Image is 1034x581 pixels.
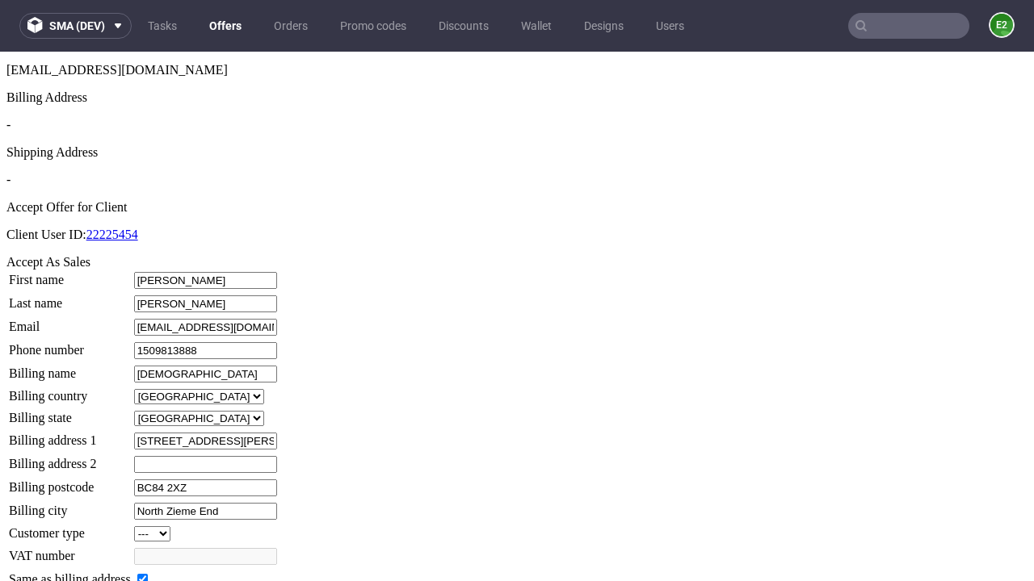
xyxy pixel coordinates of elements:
td: Billing city [8,450,132,469]
a: Users [646,13,694,39]
td: Email [8,266,132,285]
td: First name [8,219,132,238]
td: Billing name [8,313,132,332]
a: Promo codes [330,13,416,39]
td: Billing address 2 [8,403,132,422]
span: - [6,66,11,80]
span: [EMAIL_ADDRESS][DOMAIN_NAME] [6,11,228,25]
a: Tasks [138,13,187,39]
a: Offers [200,13,251,39]
td: Same as billing address [8,519,132,537]
td: Billing state [8,358,132,375]
div: Accept As Sales [6,203,1028,218]
td: Billing country [8,336,132,353]
a: 22225454 [86,176,138,190]
td: Billing address 1 [8,380,132,399]
td: VAT number [8,495,132,514]
div: Billing Address [6,39,1028,53]
td: Last name [8,243,132,261]
span: - [6,121,11,135]
td: Billing postcode [8,427,132,445]
span: sma (dev) [49,20,105,31]
button: sma (dev) [19,13,132,39]
td: Customer type [8,474,132,491]
div: Shipping Address [6,94,1028,108]
div: Accept Offer for Client [6,148,1028,163]
td: Phone number [8,290,132,308]
a: Designs [574,13,633,39]
a: Discounts [429,13,498,39]
p: Client User ID: [6,176,1028,190]
a: Wallet [511,13,561,39]
figcaption: e2 [990,14,1013,36]
a: Orders [264,13,317,39]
